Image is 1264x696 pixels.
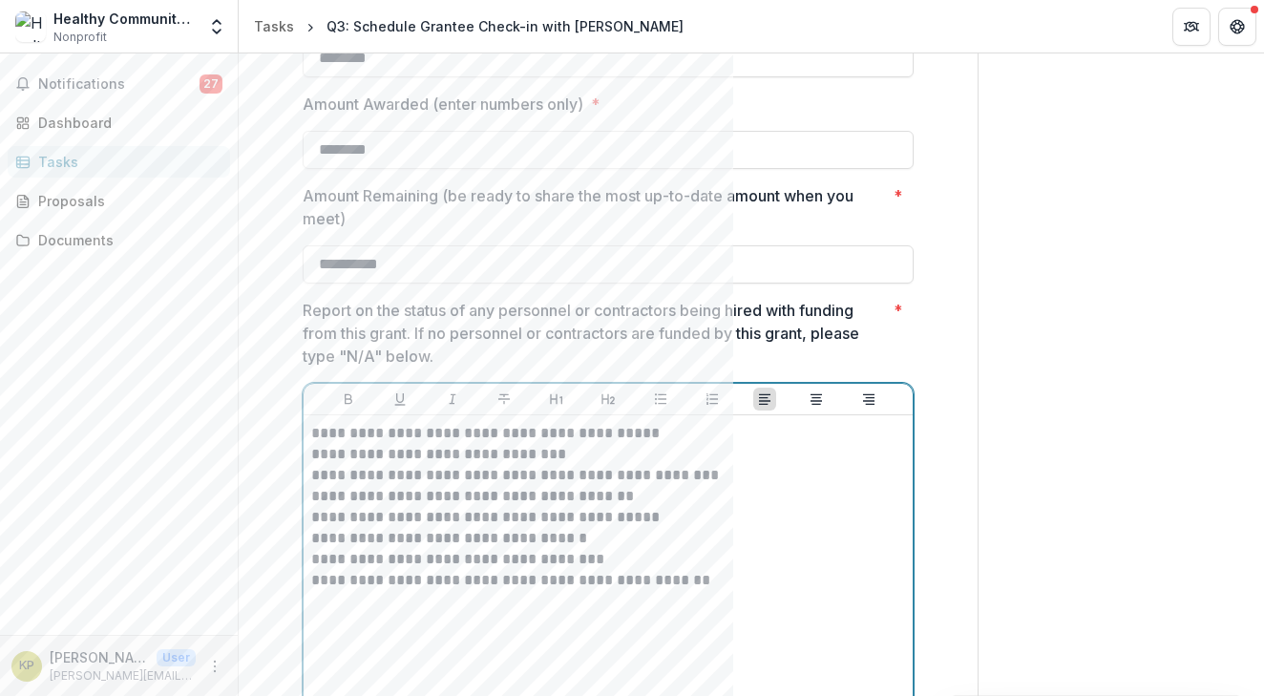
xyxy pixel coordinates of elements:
button: Heading 1 [545,388,568,411]
button: More [203,655,226,678]
button: Ordered List [701,388,724,411]
button: Bold [337,388,360,411]
div: Tasks [254,16,294,36]
a: Dashboard [8,107,230,138]
p: [PERSON_NAME][EMAIL_ADDRESS][DOMAIN_NAME] [50,667,196,685]
button: Open entity switcher [203,8,230,46]
p: Report on the status of any personnel or contractors being hired with funding from this grant. If... [303,299,886,368]
div: Documents [38,230,215,250]
span: 27 [200,74,222,94]
button: Strike [493,388,516,411]
img: Healthy Community Store Initiative in the care of Tulsa Community Foundation [15,11,46,42]
div: Tasks [38,152,215,172]
div: Proposals [38,191,215,211]
nav: breadcrumb [246,12,691,40]
button: Align Left [753,388,776,411]
p: Amount Awarded (enter numbers only) [303,93,583,116]
button: Bullet List [649,388,672,411]
a: Proposals [8,185,230,217]
button: Underline [389,388,411,411]
a: Tasks [246,12,302,40]
p: Amount Remaining (be ready to share the most up-to-date amount when you meet) [303,184,886,230]
button: Align Center [805,388,828,411]
p: User [157,649,196,666]
button: Align Right [857,388,880,411]
div: Dashboard [38,113,215,133]
button: Partners [1172,8,1211,46]
a: Documents [8,224,230,256]
a: Tasks [8,146,230,178]
div: Healthy Community Store Initiative in the care of Tulsa Community Foundation [53,9,196,29]
button: Heading 2 [597,388,620,411]
button: Get Help [1218,8,1256,46]
span: Notifications [38,76,200,93]
button: Italicize [441,388,464,411]
p: [PERSON_NAME] [50,647,149,667]
div: Q3: Schedule Grantee Check-in with [PERSON_NAME] [327,16,684,36]
div: Katie Plohocky [19,660,34,672]
button: Notifications27 [8,69,230,99]
span: Nonprofit [53,29,107,46]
